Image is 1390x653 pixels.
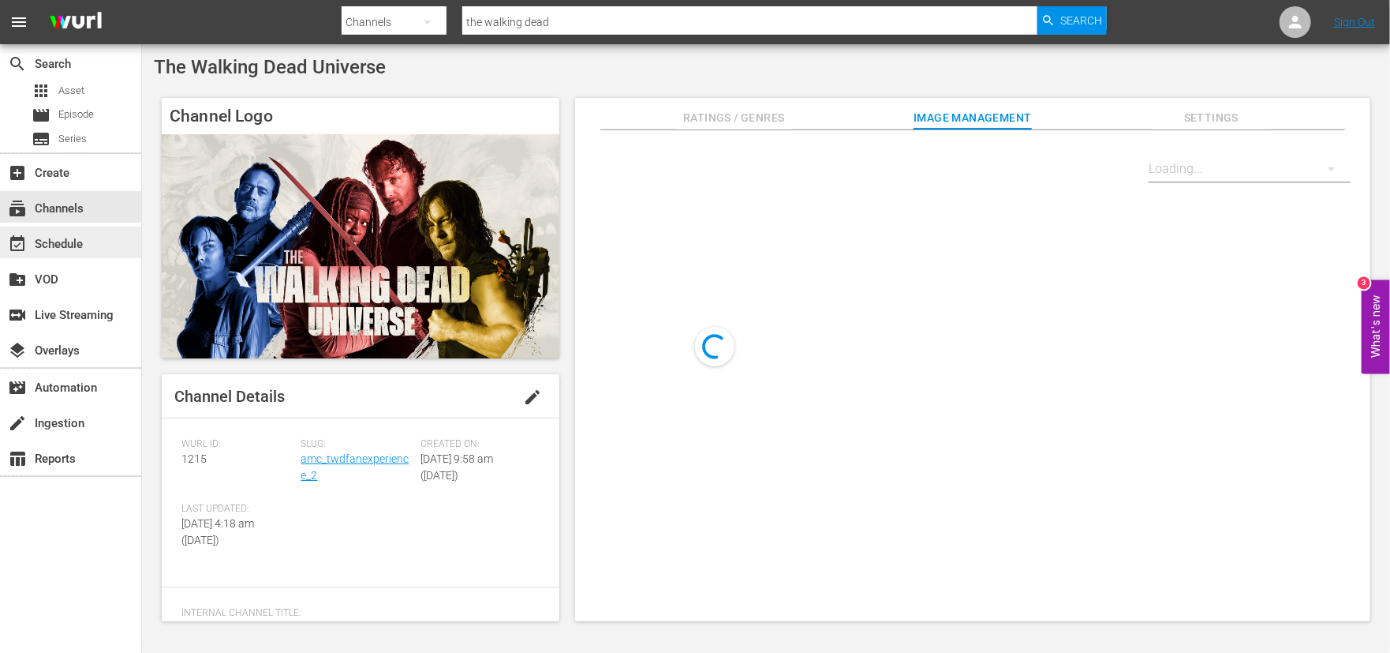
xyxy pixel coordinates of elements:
span: Slug: [301,438,412,451]
span: Ratings / Genres [674,108,793,128]
span: Asset [32,81,50,100]
span: Wurl ID: [181,438,293,451]
span: Live Streaming [8,306,27,325]
span: Automation [8,378,27,397]
span: Schedule [8,235,27,253]
span: Episode [32,106,50,125]
span: Created On: [420,438,532,451]
button: Search [1037,6,1107,35]
a: Sign Out [1334,16,1375,28]
span: VOD [8,270,27,289]
span: Last Updated: [181,503,293,516]
div: 3 [1358,276,1370,289]
span: 1215 [181,452,207,465]
img: ans4CAIJ8jUAAAAAAAAAAAAAAAAAAAAAAAAgQb4GAAAAAAAAAAAAAAAAAAAAAAAAJMjXAAAAAAAAAAAAAAAAAAAAAAAAgAT5G... [38,4,114,41]
span: Reports [8,449,27,468]
button: edit [514,378,551,416]
span: Search [8,54,27,73]
button: Open Feedback Widget [1362,280,1390,373]
span: Search [1060,6,1102,35]
span: edit [523,388,542,407]
span: Ingestion [8,414,27,433]
span: [DATE] 9:58 am ([DATE]) [420,452,493,482]
span: Episode [58,107,94,122]
span: Channel Details [174,387,285,406]
span: [DATE] 4:18 am ([DATE]) [181,517,254,546]
span: Series [58,131,87,147]
h4: Channel Logo [162,98,559,134]
span: Channels [8,199,27,218]
img: The Walking Dead Universe [162,134,559,358]
span: Image Management [914,108,1032,128]
span: The Walking Dead Universe [154,56,386,78]
span: The Walking Dead Universe - Roku Feed [181,621,372,634]
span: menu [9,13,28,32]
span: Settings [1153,108,1271,128]
span: Asset [58,83,84,99]
span: Internal Channel Title: [181,607,532,620]
span: Series [32,129,50,148]
span: Overlays [8,341,27,360]
span: Create [8,163,27,182]
a: amc_twdfanexperience_2 [301,452,409,482]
